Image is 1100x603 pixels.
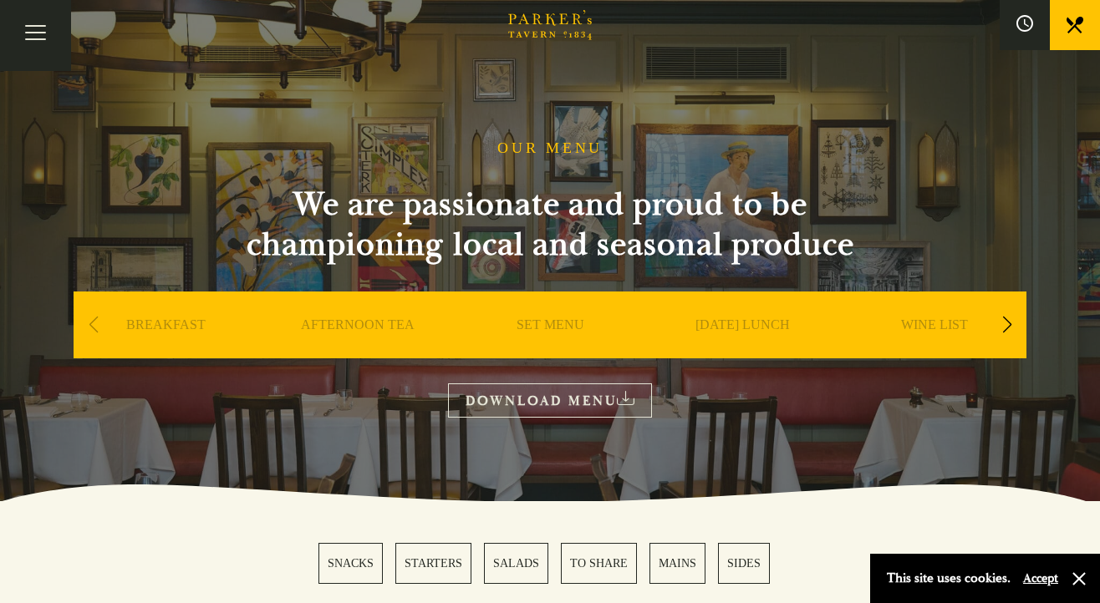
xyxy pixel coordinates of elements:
[126,317,206,383] a: BREAKFAST
[266,291,450,408] div: 2 / 9
[650,291,834,408] div: 4 / 9
[395,543,471,584] a: 2 / 6
[887,566,1011,590] p: This site uses cookies.
[74,291,257,408] div: 1 / 9
[1071,570,1087,587] button: Close and accept
[484,543,548,584] a: 3 / 6
[996,307,1018,343] div: Next slide
[843,291,1026,408] div: 5 / 9
[216,185,884,265] h2: We are passionate and proud to be championing local and seasonal produce
[458,291,642,408] div: 3 / 9
[901,317,968,383] a: WINE LIST
[318,543,383,584] a: 1 / 6
[1023,570,1058,586] button: Accept
[448,383,652,418] a: DOWNLOAD MENU
[561,543,637,584] a: 4 / 6
[517,317,584,383] a: SET MENU
[301,317,415,383] a: AFTERNOON TEA
[497,139,603,158] h1: OUR MENU
[649,543,705,584] a: 5 / 6
[695,317,790,383] a: [DATE] LUNCH
[718,543,770,584] a: 6 / 6
[82,307,104,343] div: Previous slide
